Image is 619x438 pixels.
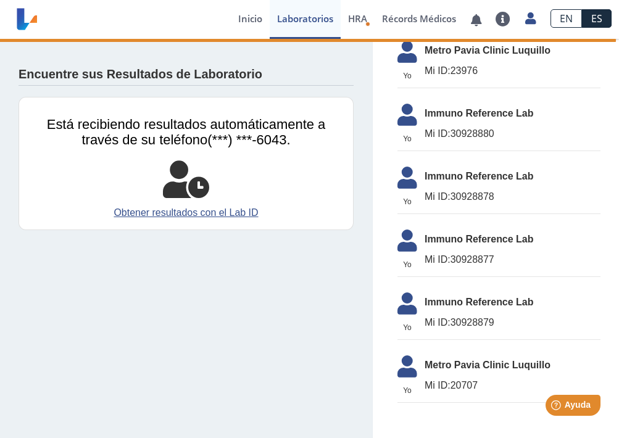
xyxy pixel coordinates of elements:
[425,252,600,267] span: 30928877
[425,189,600,204] span: 30928878
[348,12,367,25] span: HRA
[425,126,600,141] span: 30928880
[28,205,344,220] a: Obtener resultados con el Lab ID
[425,380,451,390] span: Mi ID:
[582,9,612,28] a: ES
[425,106,600,121] span: Immuno Reference Lab
[390,196,425,207] span: Yo
[19,67,262,82] h4: Encuentre sus Resultados de Laboratorio
[390,322,425,333] span: Yo
[390,70,425,81] span: Yo
[425,43,600,58] span: Metro Pavia Clinic Luquillo
[425,315,600,330] span: 30928879
[425,378,600,393] span: 20707
[425,358,600,373] span: Metro Pavia Clinic Luquillo
[425,317,451,328] span: Mi ID:
[509,390,605,424] iframe: Help widget launcher
[425,254,451,265] span: Mi ID:
[550,9,582,28] a: EN
[425,295,600,310] span: Immuno Reference Lab
[425,65,451,76] span: Mi ID:
[425,232,600,247] span: Immuno Reference Lab
[425,64,600,78] span: 23976
[390,259,425,270] span: Yo
[425,128,451,139] span: Mi ID:
[425,191,451,202] span: Mi ID:
[390,133,425,144] span: Yo
[425,169,600,184] span: Immuno Reference Lab
[390,385,425,396] span: Yo
[47,117,326,147] span: Está recibiendo resultados automáticamente a través de su teléfono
